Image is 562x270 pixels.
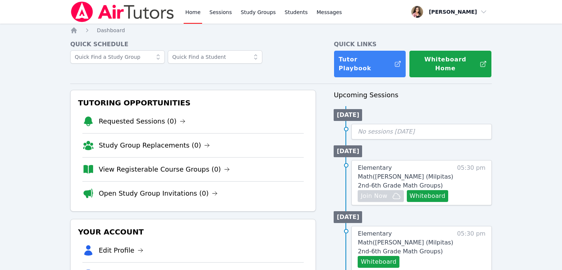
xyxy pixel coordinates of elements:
[70,40,316,49] h4: Quick Schedule
[70,27,492,34] nav: Breadcrumb
[99,245,143,256] a: Edit Profile
[99,116,185,126] a: Requested Sessions (0)
[97,27,125,34] a: Dashboard
[76,96,310,109] h3: Tutoring Opportunities
[334,50,406,78] a: Tutor Playbook
[70,50,165,64] input: Quick Find a Study Group
[99,188,218,199] a: Open Study Group Invitations (0)
[99,140,210,151] a: Study Group Replacements (0)
[457,163,486,202] span: 05:30 pm
[409,50,492,78] button: Whiteboard Home
[358,128,415,135] span: No sessions [DATE]
[70,1,175,22] img: Air Tutors
[358,256,399,268] button: Whiteboard
[334,211,362,223] li: [DATE]
[358,164,453,189] span: Elementary Math ( [PERSON_NAME] (Milpitas) 2nd-6th Grade Math Groups )
[358,163,453,190] a: Elementary Math([PERSON_NAME] (Milpitas) 2nd-6th Grade Math Groups)
[76,225,310,239] h3: Your Account
[358,230,453,255] span: Elementary Math ( [PERSON_NAME] (Milpitas) 2nd-6th Grade Math Groups )
[97,27,125,33] span: Dashboard
[317,9,342,16] span: Messages
[334,109,362,121] li: [DATE]
[168,50,262,64] input: Quick Find a Student
[358,190,403,202] button: Join Now
[457,229,486,268] span: 05:30 pm
[358,229,453,256] a: Elementary Math([PERSON_NAME] (Milpitas) 2nd-6th Grade Math Groups)
[99,164,230,175] a: View Registerable Course Groups (0)
[361,192,387,200] span: Join Now
[407,190,449,202] button: Whiteboard
[334,90,492,100] h3: Upcoming Sessions
[334,40,492,49] h4: Quick Links
[334,145,362,157] li: [DATE]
